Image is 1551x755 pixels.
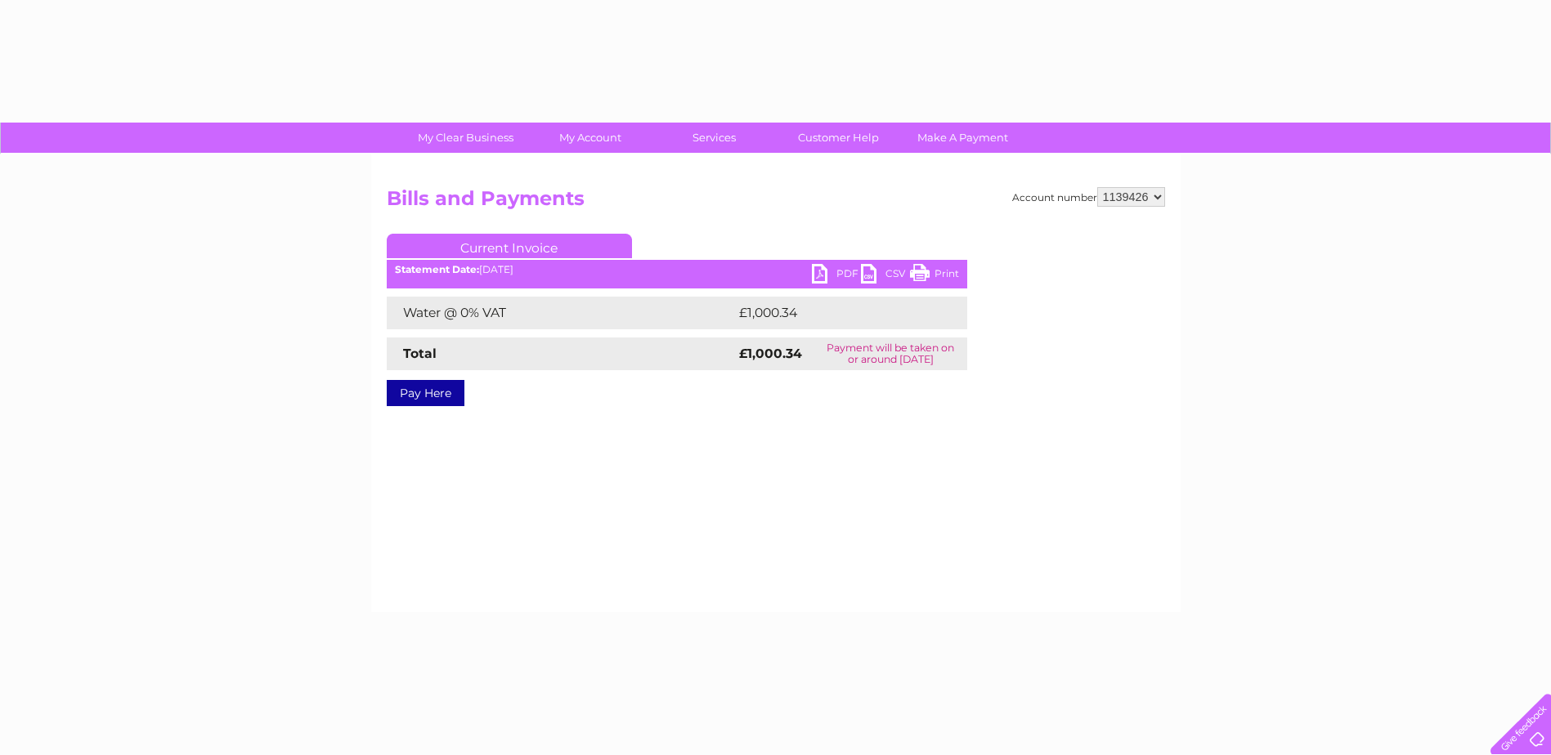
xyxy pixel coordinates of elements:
[735,297,942,329] td: £1,000.34
[387,297,735,329] td: Water @ 0% VAT
[387,264,967,275] div: [DATE]
[522,123,657,153] a: My Account
[895,123,1030,153] a: Make A Payment
[910,264,959,288] a: Print
[1012,187,1165,207] div: Account number
[387,380,464,406] a: Pay Here
[395,263,479,275] b: Statement Date:
[398,123,533,153] a: My Clear Business
[739,346,802,361] strong: £1,000.34
[814,337,966,370] td: Payment will be taken on or around [DATE]
[861,264,910,288] a: CSV
[771,123,906,153] a: Customer Help
[387,234,632,258] a: Current Invoice
[387,187,1165,218] h2: Bills and Payments
[812,264,861,288] a: PDF
[403,346,437,361] strong: Total
[647,123,782,153] a: Services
